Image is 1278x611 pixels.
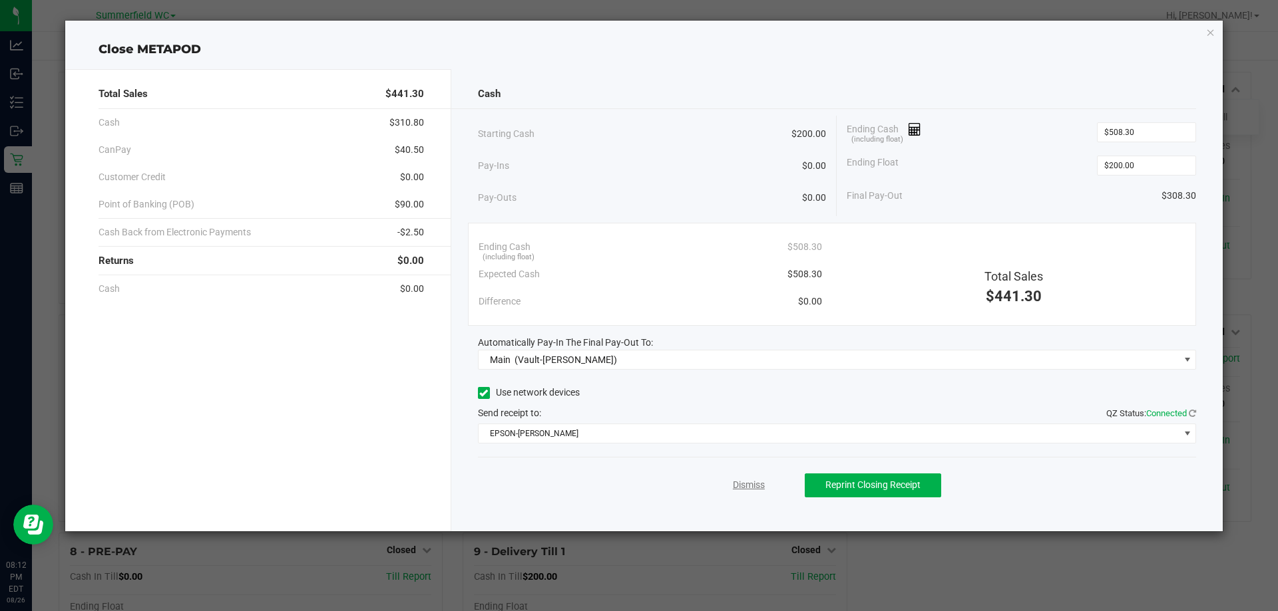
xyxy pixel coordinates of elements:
[389,116,424,130] span: $310.80
[798,295,822,308] span: $0.00
[986,288,1042,305] span: $441.30
[99,170,166,184] span: Customer Credit
[479,295,521,308] span: Difference
[395,143,424,157] span: $40.50
[478,127,534,141] span: Starting Cash
[385,86,424,102] span: $441.30
[1162,189,1196,203] span: $308.30
[847,156,899,176] span: Ending Float
[733,478,765,492] a: Dismiss
[400,282,424,296] span: $0.00
[851,134,903,146] span: (including float)
[99,197,194,211] span: Point of Banking (POB)
[847,122,921,142] span: Ending Cash
[400,170,424,184] span: $0.00
[802,159,826,173] span: $0.00
[515,354,617,365] span: (Vault-[PERSON_NAME])
[984,269,1043,283] span: Total Sales
[397,225,424,239] span: -$2.50
[1106,408,1196,418] span: QZ Status:
[478,408,541,418] span: Send receipt to:
[13,505,53,545] iframe: Resource center
[99,282,120,296] span: Cash
[490,354,511,365] span: Main
[99,86,148,102] span: Total Sales
[478,191,517,205] span: Pay-Outs
[99,225,251,239] span: Cash Back from Electronic Payments
[787,240,822,254] span: $508.30
[478,337,653,348] span: Automatically Pay-In The Final Pay-Out To:
[478,159,509,173] span: Pay-Ins
[478,86,501,102] span: Cash
[479,424,1179,443] span: EPSON-[PERSON_NAME]
[99,116,120,130] span: Cash
[825,479,921,490] span: Reprint Closing Receipt
[479,267,540,281] span: Expected Cash
[478,386,580,400] label: Use network devices
[99,247,424,275] div: Returns
[397,253,424,269] span: $0.00
[791,127,826,141] span: $200.00
[1146,408,1187,418] span: Connected
[65,41,1223,59] div: Close METAPOD
[99,143,131,157] span: CanPay
[483,252,534,263] span: (including float)
[395,197,424,211] span: $90.00
[847,189,903,203] span: Final Pay-Out
[802,191,826,205] span: $0.00
[805,473,941,497] button: Reprint Closing Receipt
[787,267,822,281] span: $508.30
[479,240,531,254] span: Ending Cash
